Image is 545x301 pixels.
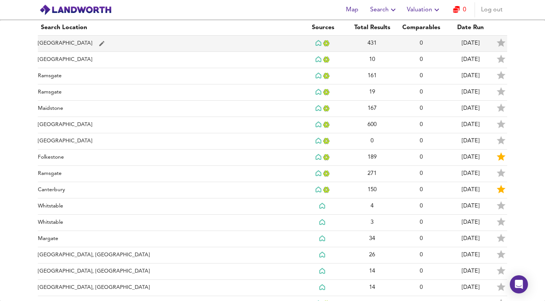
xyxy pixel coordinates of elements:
img: Rightmove [319,219,327,226]
td: 431 [347,36,397,52]
td: 0 [397,68,446,84]
img: Rightmove [315,137,323,145]
td: [GEOGRAPHIC_DATA] [38,52,298,68]
span: Search [370,5,398,15]
button: Valuation [404,2,444,17]
td: 0 [397,36,446,52]
td: 150 [347,182,397,198]
img: Rightmove [315,105,323,112]
td: 271 [347,166,397,182]
td: [GEOGRAPHIC_DATA] [38,117,298,133]
td: [DATE] [446,215,495,231]
img: Land Registry [323,73,331,79]
td: 14 [347,264,397,280]
td: 26 [347,247,397,264]
img: Rightmove [319,235,327,242]
td: [GEOGRAPHIC_DATA] [38,36,298,52]
button: 0 [447,2,472,17]
td: 161 [347,68,397,84]
td: [DATE] [446,101,495,117]
td: Canterbury [38,182,298,198]
td: [GEOGRAPHIC_DATA], [GEOGRAPHIC_DATA] [38,247,298,264]
img: Land Registry [323,105,331,112]
img: Rightmove [319,268,327,275]
img: Land Registry [323,40,331,47]
img: Rightmove [315,56,323,63]
img: Land Registry [323,89,331,95]
img: Rightmove [319,203,327,210]
td: 189 [347,150,397,166]
td: [DATE] [446,280,495,296]
img: Rightmove [315,186,323,193]
td: [DATE] [446,166,495,182]
td: Ramsgate [38,166,298,182]
th: Search Location [38,20,298,36]
td: [DATE] [446,231,495,247]
td: [GEOGRAPHIC_DATA] [38,133,298,150]
img: logo [39,4,112,16]
img: Rightmove [315,89,323,96]
td: 0 [397,166,446,182]
img: Rightmove [319,284,327,291]
img: Land Registry [323,122,331,128]
td: Ramsgate [38,68,298,84]
td: 0 [397,215,446,231]
td: [DATE] [446,133,495,150]
td: 0 [397,247,446,264]
td: [DATE] [446,182,495,198]
div: Open Intercom Messenger [510,275,528,293]
img: Rightmove [315,121,323,128]
img: Land Registry [323,187,331,193]
span: Valuation [407,5,441,15]
td: 0 [397,101,446,117]
td: Folkestone [38,150,298,166]
td: 167 [347,101,397,117]
td: 0 [397,133,446,150]
td: [DATE] [446,264,495,280]
td: 0 [397,84,446,101]
td: Maidstone [38,101,298,117]
td: 10 [347,52,397,68]
div: Date Run [449,23,492,32]
td: 0 [397,231,446,247]
td: 0 [397,117,446,133]
div: Total Results [350,23,394,32]
img: Land Registry [323,154,331,161]
td: 0 [347,133,397,150]
img: Rightmove [315,40,323,47]
span: Log out [481,5,503,15]
td: 4 [347,198,397,215]
td: 0 [397,280,446,296]
button: Log out [478,2,506,17]
td: [DATE] [446,198,495,215]
img: Land Registry [323,138,331,144]
img: Rightmove [315,72,323,80]
td: 0 [397,182,446,198]
button: Search [367,2,401,17]
img: Rightmove [319,251,327,259]
td: Whitstable [38,215,298,231]
td: [DATE] [446,117,495,133]
td: 0 [397,198,446,215]
td: [DATE] [446,68,495,84]
td: 600 [347,117,397,133]
img: Land Registry [323,170,331,177]
td: 0 [397,150,446,166]
span: Map [343,5,361,15]
td: [GEOGRAPHIC_DATA], [GEOGRAPHIC_DATA] [38,280,298,296]
td: 3 [347,215,397,231]
td: Ramsgate [38,84,298,101]
img: Rightmove [315,170,323,177]
td: 14 [347,280,397,296]
td: Whitstable [38,198,298,215]
td: 19 [347,84,397,101]
td: [DATE] [446,36,495,52]
td: [DATE] [446,84,495,101]
td: [GEOGRAPHIC_DATA], [GEOGRAPHIC_DATA] [38,264,298,280]
div: Sources [301,23,344,32]
td: 34 [347,231,397,247]
td: [DATE] [446,150,495,166]
img: Land Registry [323,56,331,63]
div: Comparables [400,23,443,32]
td: [DATE] [446,247,495,264]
